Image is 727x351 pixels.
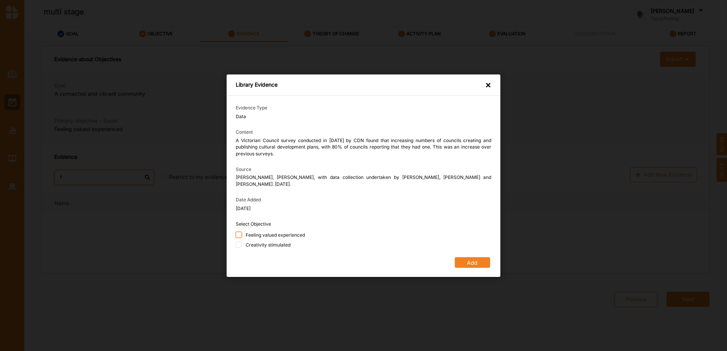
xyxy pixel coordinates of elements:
[236,221,491,228] div: Select Objective
[236,137,491,157] label: A Victorian Council survey conducted in [DATE] by CDN found that increasing numbers of councils c...
[236,81,278,90] div: Library Evidence
[236,205,251,212] label: [DATE]
[236,129,491,135] div: Content
[236,174,491,187] label: [PERSON_NAME], [PERSON_NAME], with data collection undertaken by [PERSON_NAME], [PERSON_NAME] and...
[236,196,491,202] div: Date Added
[485,81,491,90] div: ×
[246,232,305,238] div: Feeling valued experienced
[236,105,491,111] div: Evidence Type
[246,241,290,248] div: Creativity stimulated
[236,166,491,172] div: Source
[455,257,490,267] button: Add
[236,113,246,120] label: Data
